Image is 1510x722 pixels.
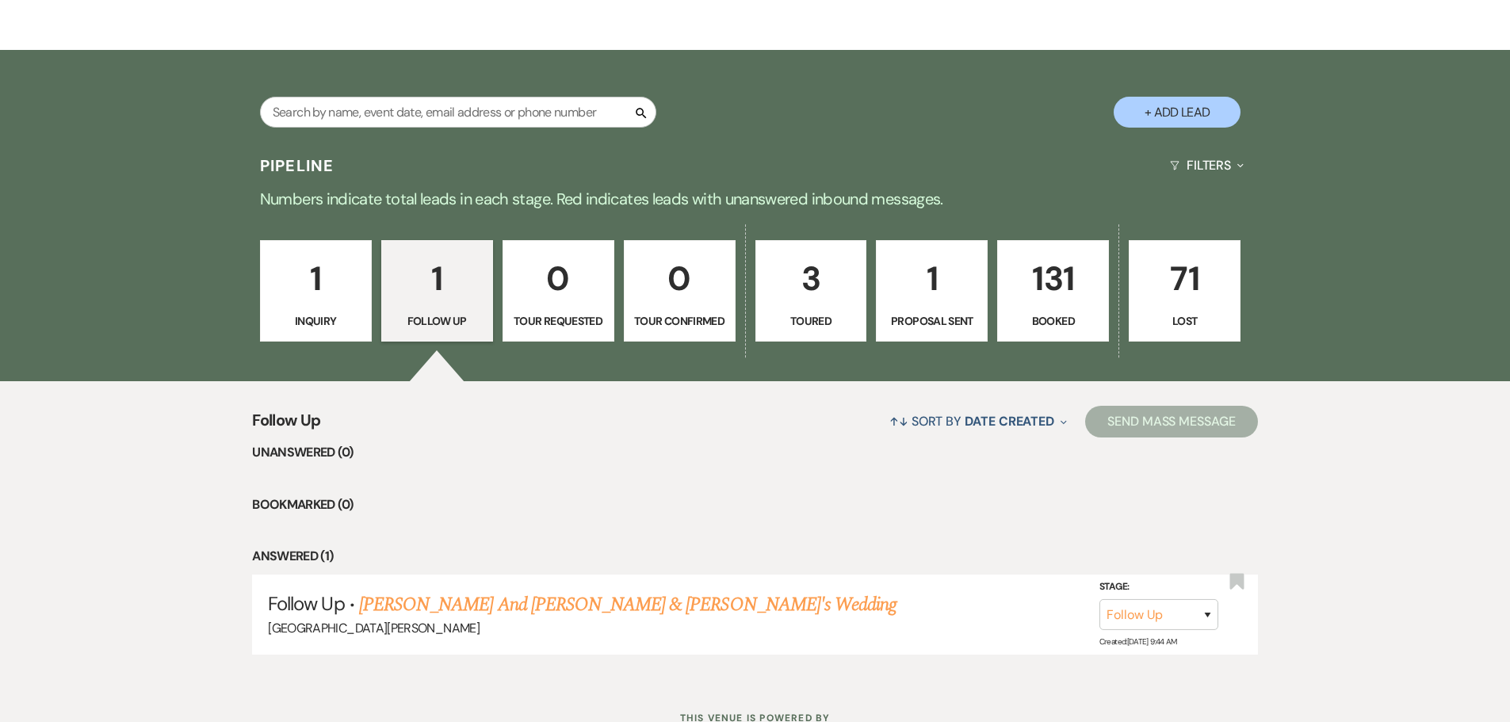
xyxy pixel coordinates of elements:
p: Toured [766,312,857,330]
p: Booked [1007,312,1099,330]
button: + Add Lead [1114,97,1240,128]
a: 0Tour Requested [503,240,614,342]
a: 1Proposal Sent [876,240,988,342]
p: 0 [634,252,725,305]
span: Follow Up [252,408,320,442]
a: 131Booked [997,240,1109,342]
p: 131 [1007,252,1099,305]
input: Search by name, event date, email address or phone number [260,97,656,128]
p: 1 [886,252,977,305]
a: 0Tour Confirmed [624,240,736,342]
button: Send Mass Message [1085,406,1258,437]
li: Unanswered (0) [252,442,1258,463]
p: 3 [766,252,857,305]
li: Bookmarked (0) [252,495,1258,515]
p: 1 [392,252,483,305]
li: Answered (1) [252,546,1258,567]
a: 1Follow Up [381,240,493,342]
span: Created: [DATE] 9:44 AM [1099,636,1177,647]
h3: Pipeline [260,155,334,177]
a: [PERSON_NAME] And [PERSON_NAME] & [PERSON_NAME]'s Wedding [359,590,896,619]
p: Follow Up [392,312,483,330]
span: Date Created [965,413,1054,430]
label: Stage: [1099,579,1218,596]
a: 71Lost [1129,240,1240,342]
span: Follow Up [268,591,344,616]
p: Lost [1139,312,1230,330]
span: [GEOGRAPHIC_DATA][PERSON_NAME] [268,620,480,636]
a: 3Toured [755,240,867,342]
button: Sort By Date Created [883,400,1073,442]
p: Tour Confirmed [634,312,725,330]
p: Proposal Sent [886,312,977,330]
p: Tour Requested [513,312,604,330]
p: 71 [1139,252,1230,305]
span: ↑↓ [889,413,908,430]
p: Inquiry [270,312,361,330]
p: 1 [270,252,361,305]
p: Numbers indicate total leads in each stage. Red indicates leads with unanswered inbound messages. [185,186,1326,212]
p: 0 [513,252,604,305]
a: 1Inquiry [260,240,372,342]
button: Filters [1164,144,1250,186]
